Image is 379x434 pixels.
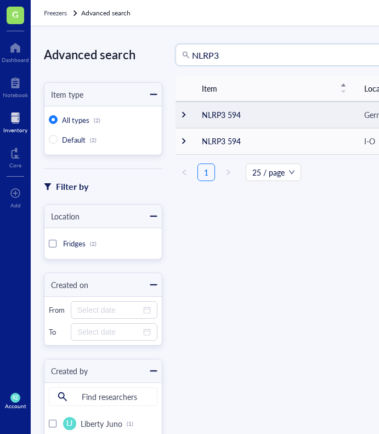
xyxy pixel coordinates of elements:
input: Select date [77,326,141,338]
div: (1) [127,420,133,427]
li: Previous Page [176,164,193,181]
div: Inventory [3,127,27,133]
div: (2) [94,117,100,123]
td: NLRP3 594 [193,102,355,128]
div: (2) [90,240,97,247]
span: Default [62,134,86,145]
span: All types [62,115,89,125]
div: Created by [44,365,88,377]
div: Location [44,210,80,222]
span: LJ [66,419,72,429]
li: 1 [197,164,215,181]
span: 25 / page [252,164,295,181]
span: G [12,7,19,21]
div: From [49,305,66,315]
input: Select date [77,304,141,316]
button: left [176,164,193,181]
a: 1 [198,164,214,181]
a: Core [9,144,21,168]
div: (2) [90,137,97,143]
button: right [219,164,237,181]
div: Page Size [246,164,301,181]
span: Fridges [63,238,86,249]
a: Dashboard [2,39,29,63]
span: right [225,169,231,176]
span: Freezers [44,8,67,18]
div: Account [5,403,26,409]
td: NLRP3 594 [193,128,355,154]
a: Advanced search [81,8,133,19]
div: Item type [44,88,83,100]
a: Notebook [3,74,28,98]
span: left [181,169,188,176]
div: Filter by [56,179,88,194]
span: Item [202,82,333,94]
div: Core [9,162,21,168]
div: Advanced search [44,44,162,65]
a: Freezers [44,8,79,19]
a: Inventory [3,109,27,133]
div: Dashboard [2,57,29,63]
div: To [49,327,66,337]
span: RZ [13,395,18,401]
div: Notebook [3,92,28,98]
div: I-O [364,135,375,147]
th: Item [193,76,355,102]
span: Liberty Juno [81,418,122,429]
li: Next Page [219,164,237,181]
div: Created on [44,279,88,291]
div: Add [10,202,21,208]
